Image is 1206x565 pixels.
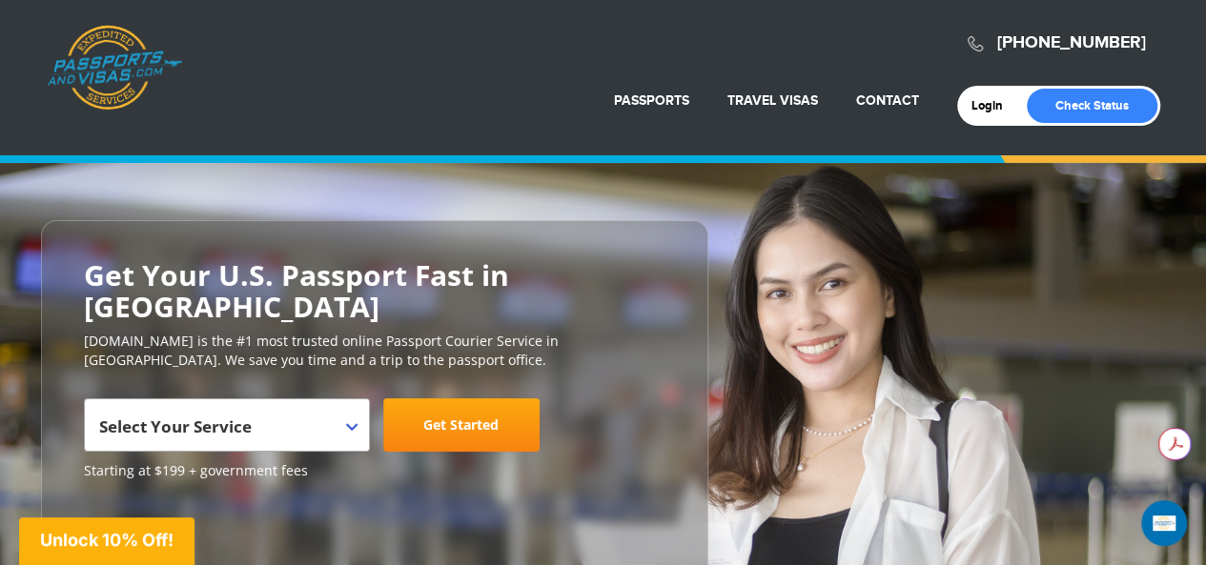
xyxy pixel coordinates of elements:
[856,92,919,109] a: Contact
[40,530,174,550] span: Unlock 10% Off!
[84,332,665,370] p: [DOMAIN_NAME] is the #1 most trusted online Passport Courier Service in [GEOGRAPHIC_DATA]. We sav...
[47,25,182,111] a: Passports & [DOMAIN_NAME]
[99,406,350,459] span: Select Your Service
[84,398,370,452] span: Select Your Service
[1141,500,1187,546] div: Open Intercom Messenger
[383,398,540,452] a: Get Started
[84,259,665,322] h2: Get Your U.S. Passport Fast in [GEOGRAPHIC_DATA]
[19,517,194,565] div: Unlock 10% Off!
[971,98,1016,113] a: Login
[997,32,1146,53] a: [PHONE_NUMBER]
[84,461,665,480] span: Starting at $199 + government fees
[99,415,252,437] span: Select Your Service
[727,92,818,109] a: Travel Visas
[1027,89,1157,123] a: Check Status
[614,92,689,109] a: Passports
